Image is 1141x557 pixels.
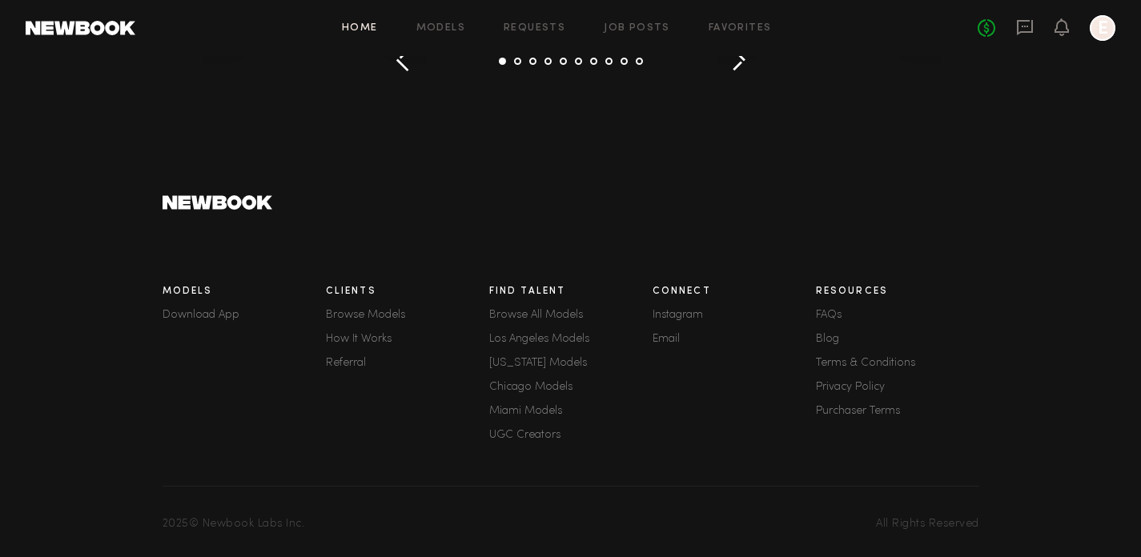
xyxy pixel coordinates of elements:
[489,406,653,417] a: Miami Models
[816,310,979,321] a: FAQs
[489,430,653,441] a: UGC Creators
[1090,15,1115,41] a: E
[326,334,489,345] a: How It Works
[326,358,489,369] a: Referral
[489,334,653,345] a: Los Angeles Models
[653,310,816,321] a: Instagram
[653,287,816,297] h3: Connect
[876,519,979,530] span: All Rights Reserved
[816,334,979,345] a: Blog
[816,358,979,369] a: Terms & Conditions
[816,287,979,297] h3: Resources
[709,23,772,34] a: Favorites
[416,23,465,34] a: Models
[653,334,816,345] a: Email
[816,406,979,417] a: Purchaser Terms
[326,310,489,321] a: Browse Models
[342,23,378,34] a: Home
[489,382,653,393] a: Chicago Models
[489,287,653,297] h3: Find Talent
[163,287,326,297] h3: Models
[326,287,489,297] h3: Clients
[163,310,326,321] a: Download App
[816,382,979,393] a: Privacy Policy
[489,310,653,321] a: Browse All Models
[163,519,305,530] span: 2025 © Newbook Labs Inc.
[504,23,565,34] a: Requests
[604,23,670,34] a: Job Posts
[489,358,653,369] a: [US_STATE] Models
